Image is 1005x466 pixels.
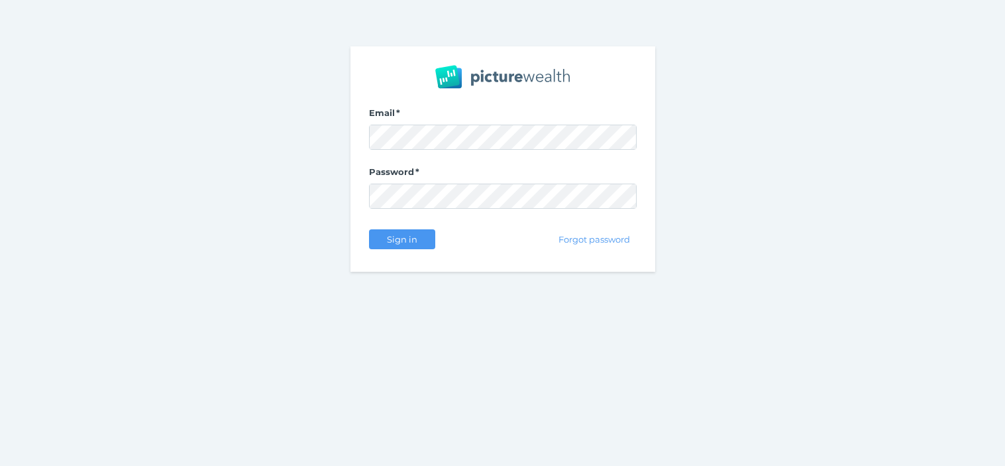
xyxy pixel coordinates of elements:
[552,229,636,249] button: Forgot password
[381,234,423,245] span: Sign in
[369,229,435,249] button: Sign in
[369,166,637,184] label: Password
[369,107,637,125] label: Email
[553,234,635,245] span: Forgot password
[435,65,570,89] img: PW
